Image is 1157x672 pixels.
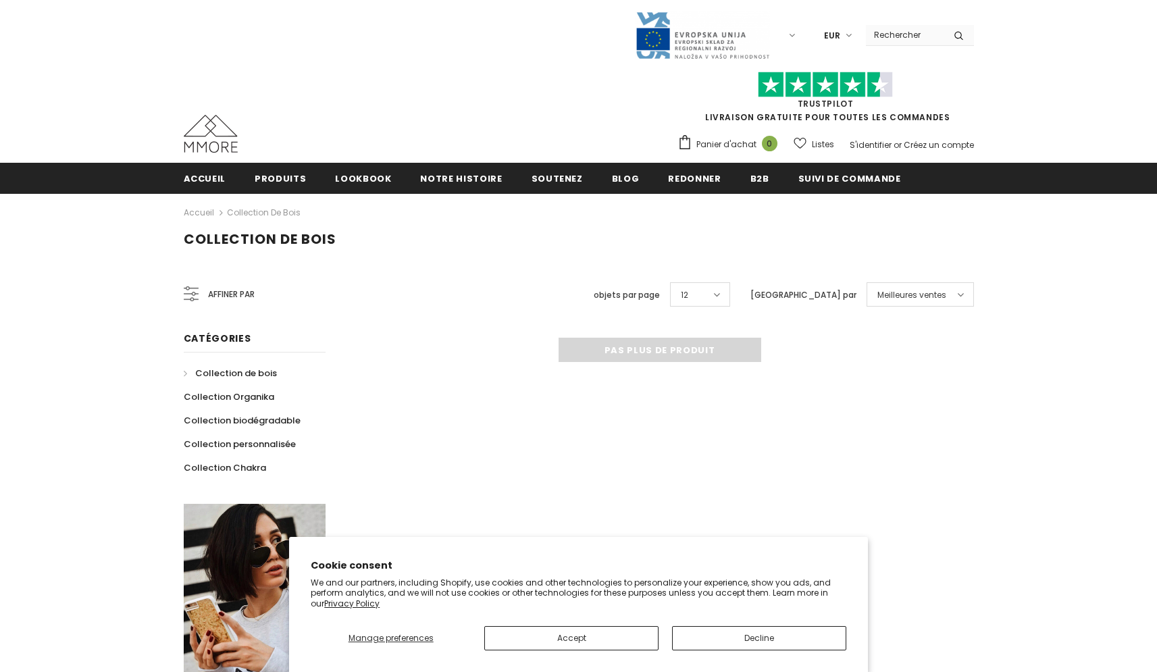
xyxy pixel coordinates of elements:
[420,172,502,185] span: Notre histoire
[184,332,251,345] span: Catégories
[812,138,834,151] span: Listes
[311,559,846,573] h2: Cookie consent
[184,163,226,193] a: Accueil
[762,136,777,151] span: 0
[195,367,277,380] span: Collection de bois
[681,288,688,302] span: 12
[335,172,391,185] span: Lookbook
[184,172,226,185] span: Accueil
[208,287,255,302] span: Affiner par
[184,390,274,403] span: Collection Organika
[184,456,266,480] a: Collection Chakra
[184,414,301,427] span: Collection biodégradable
[532,163,583,193] a: soutenez
[184,230,336,249] span: Collection de bois
[668,163,721,193] a: Redonner
[311,577,846,609] p: We and our partners, including Shopify, use cookies and other technologies to personalize your ex...
[866,25,944,45] input: Search Site
[184,461,266,474] span: Collection Chakra
[184,361,277,385] a: Collection de bois
[612,172,640,185] span: Blog
[750,288,856,302] label: [GEOGRAPHIC_DATA] par
[184,385,274,409] a: Collection Organika
[635,11,770,60] img: Javni Razpis
[420,163,502,193] a: Notre histoire
[668,172,721,185] span: Redonner
[677,78,974,123] span: LIVRAISON GRATUITE POUR TOUTES LES COMMANDES
[184,438,296,450] span: Collection personnalisée
[532,172,583,185] span: soutenez
[612,163,640,193] a: Blog
[794,132,834,156] a: Listes
[677,134,784,155] a: Panier d'achat 0
[335,163,391,193] a: Lookbook
[184,432,296,456] a: Collection personnalisée
[184,115,238,153] img: Cas MMORE
[798,163,901,193] a: Suivi de commande
[750,163,769,193] a: B2B
[184,409,301,432] a: Collection biodégradable
[635,29,770,41] a: Javni Razpis
[672,626,846,650] button: Decline
[750,172,769,185] span: B2B
[227,207,301,218] a: Collection de bois
[798,172,901,185] span: Suivi de commande
[324,598,380,609] a: Privacy Policy
[798,98,854,109] a: TrustPilot
[255,163,306,193] a: Produits
[904,139,974,151] a: Créez un compte
[594,288,660,302] label: objets par page
[255,172,306,185] span: Produits
[696,138,756,151] span: Panier d'achat
[877,288,946,302] span: Meilleures ventes
[824,29,840,43] span: EUR
[850,139,892,151] a: S'identifier
[758,72,893,98] img: Faites confiance aux étoiles pilotes
[184,205,214,221] a: Accueil
[349,632,434,644] span: Manage preferences
[894,139,902,151] span: or
[484,626,659,650] button: Accept
[311,626,471,650] button: Manage preferences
